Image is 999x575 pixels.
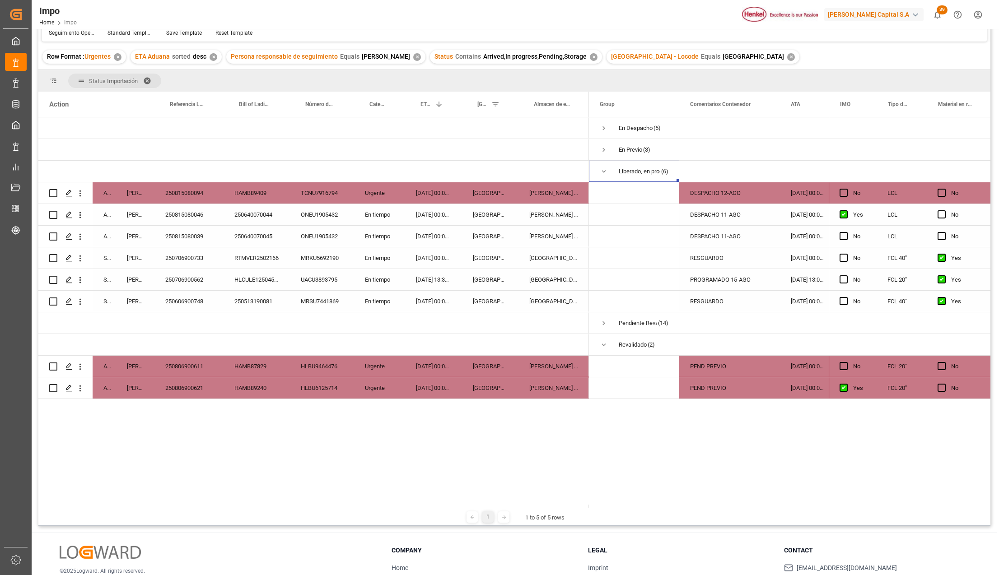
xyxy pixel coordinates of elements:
div: [PERSON_NAME] Tlalnepantla [518,226,589,247]
div: RTMVER2502166 [224,247,290,269]
div: Press SPACE to select this row. [38,247,589,269]
div: HAMB89240 [224,377,290,399]
div: [DATE] 00:00:00 [780,204,835,225]
div: [DATE] 00:00:00 [780,182,835,204]
div: Urgente [354,182,405,204]
div: [DATE] 00:00:00 [405,247,462,269]
div: Storage [93,269,116,290]
div: No [951,204,980,225]
div: ✕ [413,53,421,61]
div: Press SPACE to select this row. [829,161,990,182]
h3: Legal [588,546,773,555]
div: No [853,291,866,312]
div: No [853,183,866,204]
a: Home [392,564,408,571]
div: Press SPACE to select this row. [38,161,589,182]
div: En tiempo [354,291,405,312]
div: Arrived [93,226,116,247]
span: Status [434,53,453,60]
span: Comentarios Contenedor [690,101,751,107]
div: 1 [482,511,494,523]
div: HLCULE1250453700 [224,269,290,290]
div: PROGRAMADO 15-AGO [679,269,780,290]
div: ✕ [590,53,598,61]
span: Referencia Leschaco [170,101,205,107]
span: [GEOGRAPHIC_DATA] - Locode [477,101,488,107]
span: Equals [340,53,359,60]
span: Categoría [369,101,386,107]
div: Press SPACE to select this row. [38,377,589,399]
h3: Company [392,546,577,555]
div: [DATE] 00:00:00 [405,291,462,312]
a: Home [39,19,54,26]
h3: Contact [784,546,969,555]
div: Press SPACE to select this row. [38,312,589,334]
div: Yes [951,291,980,312]
div: Storage [93,247,116,269]
div: Press SPACE to select this row. [38,334,589,356]
div: LCL [877,204,927,225]
span: [PERSON_NAME] [362,53,410,60]
div: 250706900562 [154,269,224,290]
div: Arrived [93,356,116,377]
div: [GEOGRAPHIC_DATA] [518,291,589,312]
div: [DATE] 00:00:00 [405,356,462,377]
div: [DATE] 00:00:00 [405,182,462,204]
div: Press SPACE to select this row. [38,356,589,377]
div: PEND PREVIO [679,377,780,399]
div: [PERSON_NAME] Tlalnepantla [518,356,589,377]
div: RESGUARDO [679,291,780,312]
div: Liberado, en proceso entrega [619,161,660,182]
span: (5) [654,118,661,139]
div: Press SPACE to select this row. [829,247,990,269]
button: [PERSON_NAME] Capital S.A [824,6,927,23]
div: Yes [853,378,866,399]
div: Press SPACE to select this row. [829,182,990,204]
div: FCL 20" [877,269,927,290]
div: [PERSON_NAME] [116,269,154,290]
div: [DATE] 13:30:00 [405,269,462,290]
div: HAMB87829 [224,356,290,377]
div: Press SPACE to select this row. [829,291,990,312]
div: ONEU1905432 [290,226,354,247]
span: ETA Aduana [135,53,170,60]
div: [GEOGRAPHIC_DATA] [462,247,518,269]
div: [PERSON_NAME] [116,204,154,225]
div: UACU3893795 [290,269,354,290]
div: [DATE] 00:00:00 [405,204,462,225]
span: [EMAIL_ADDRESS][DOMAIN_NAME] [797,563,897,573]
div: Revalidado [619,334,647,355]
span: [GEOGRAPHIC_DATA] [723,53,784,60]
div: [DATE] 00:00:00 [405,226,462,247]
div: [GEOGRAPHIC_DATA] [518,269,589,290]
div: Press SPACE to select this row. [38,226,589,247]
span: Almacen de entrega [534,101,570,107]
div: [DATE] 13:00:00 [780,269,835,290]
div: 250706900733 [154,247,224,269]
span: Group [600,101,615,107]
div: No [853,269,866,290]
div: Press SPACE to select this row. [829,139,990,161]
div: Press SPACE to select this row. [829,204,990,226]
span: [GEOGRAPHIC_DATA] - Locode [611,53,699,60]
div: Reset Template [215,29,252,37]
div: En tiempo [354,247,405,269]
img: Logward Logo [60,546,141,559]
span: Bill of Lading Number [239,101,271,107]
img: Henkel%20logo.jpg_1689854090.jpg [742,7,818,23]
span: (3) [643,139,650,160]
div: Press SPACE to select this row. [829,226,990,247]
div: [PERSON_NAME] [116,247,154,269]
div: [DATE] 00:00:00 [780,291,835,312]
div: 250606900748 [154,291,224,312]
div: 250640070045 [224,226,290,247]
div: En Despacho [619,118,653,139]
div: PEND PREVIO [679,356,780,377]
div: RESGUARDO [679,247,780,269]
div: [DATE] 00:00:00 [780,377,835,399]
span: (6) [661,161,668,182]
div: [PERSON_NAME] [116,182,154,204]
div: 250806900621 [154,377,224,399]
div: ✕ [114,53,121,61]
div: [DATE] 00:00:00 [780,247,835,269]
